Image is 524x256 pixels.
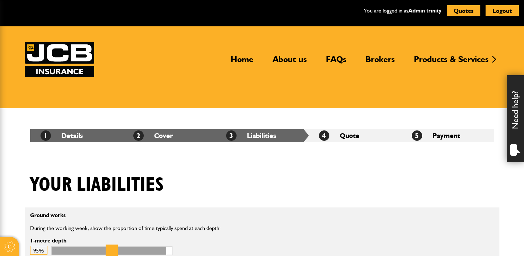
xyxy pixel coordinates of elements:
[216,129,309,142] li: Liabilities
[225,54,259,70] a: Home
[319,130,329,141] span: 4
[226,130,237,141] span: 3
[30,224,336,233] p: During the working week, show the proportion of time typically spend at each depth:
[133,131,173,140] a: 2Cover
[401,129,494,142] li: Payment
[25,42,94,77] img: JCB Insurance Services logo
[360,54,400,70] a: Brokers
[30,238,172,244] label: 1-metre depth
[30,173,164,197] h1: Your liabilities
[408,7,442,14] a: Admin trinity
[507,75,524,162] div: Need help?
[447,5,480,16] button: Quotes
[30,246,47,255] div: 95%
[409,54,494,70] a: Products & Services
[321,54,352,70] a: FAQs
[364,6,442,15] p: You are logged in as
[25,42,94,77] a: JCB Insurance Services
[309,129,401,142] li: Quote
[30,213,336,218] p: Ground works
[133,130,144,141] span: 2
[412,130,422,141] span: 5
[267,54,312,70] a: About us
[41,131,83,140] a: 1Details
[486,5,519,16] button: Logout
[41,130,51,141] span: 1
